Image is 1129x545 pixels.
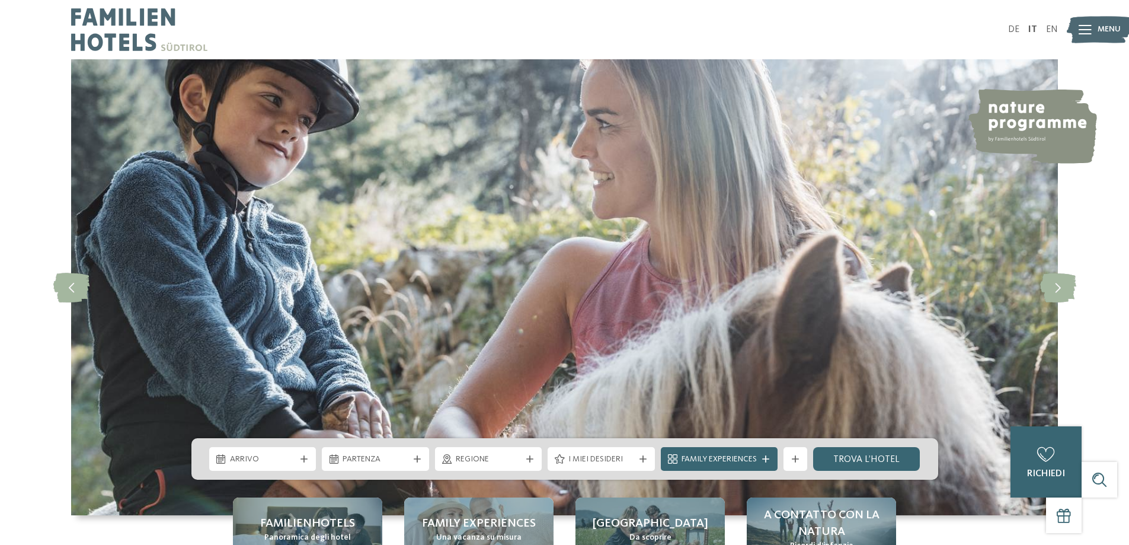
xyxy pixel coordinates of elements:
a: IT [1028,25,1037,34]
span: Partenza [343,454,408,466]
span: Menu [1098,24,1121,36]
span: I miei desideri [568,454,634,466]
span: Una vacanza su misura [436,532,522,544]
span: [GEOGRAPHIC_DATA] [593,515,708,532]
span: Regione [456,454,522,466]
a: trova l’hotel [813,447,920,471]
a: EN [1046,25,1058,34]
span: Family experiences [422,515,536,532]
span: A contatto con la natura [759,507,884,540]
img: Family hotel Alto Adige: the happy family places! [71,59,1058,515]
span: Familienhotels [260,515,355,532]
span: Panoramica degli hotel [264,532,351,544]
span: Da scoprire [629,532,671,544]
a: richiedi [1010,426,1082,498]
span: Arrivo [230,454,296,466]
span: richiedi [1027,469,1065,479]
img: nature programme by Familienhotels Südtirol [967,89,1097,164]
a: DE [1008,25,1019,34]
span: Family Experiences [682,454,757,466]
